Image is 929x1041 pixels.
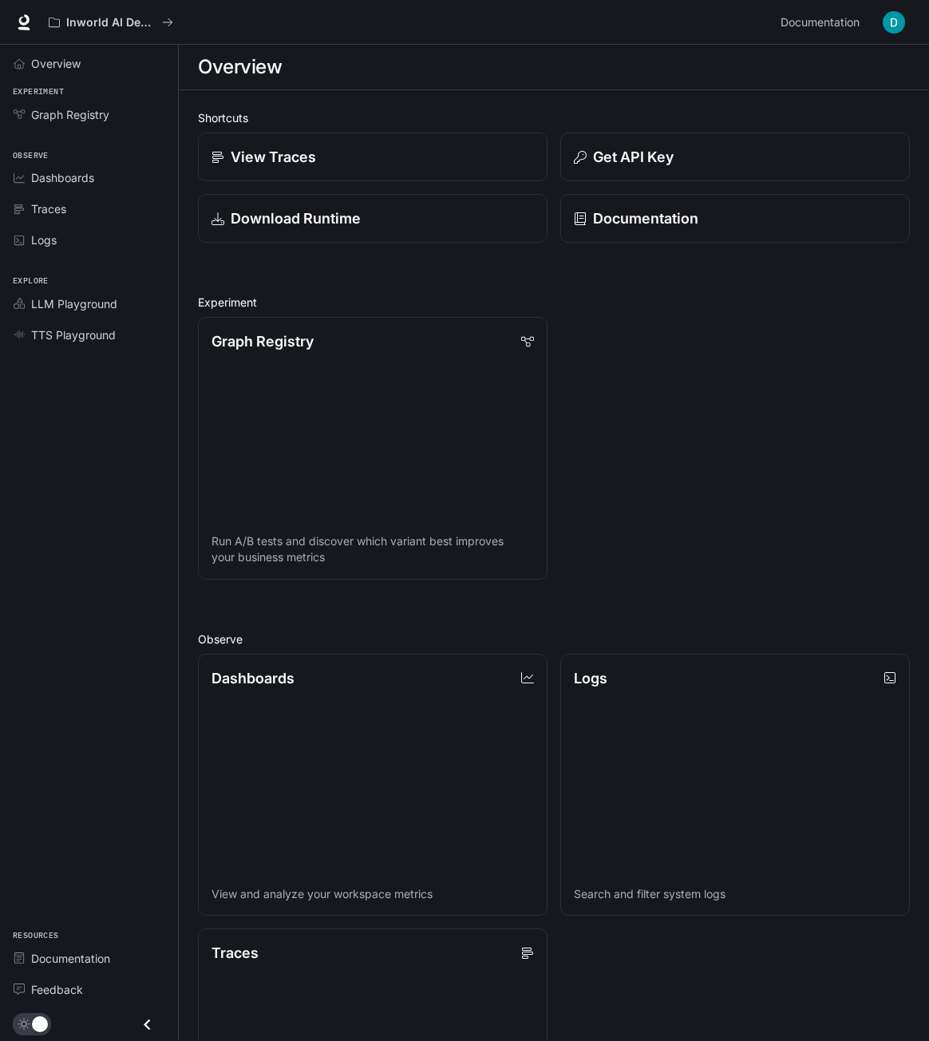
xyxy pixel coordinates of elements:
p: Get API Key [593,146,674,168]
span: Traces [31,200,66,217]
p: Run A/B tests and discover which variant best improves your business metrics [211,533,534,565]
a: Documentation [6,944,172,972]
span: Graph Registry [31,106,109,123]
span: Feedback [31,981,83,998]
button: Get API Key [560,133,910,181]
a: LogsSearch and filter system logs [560,654,910,916]
p: Documentation [593,208,698,229]
a: DashboardsView and analyze your workspace metrics [198,654,548,916]
span: TTS Playground [31,327,116,343]
a: Dashboards [6,164,172,192]
span: Logs [31,232,57,248]
span: Documentation [31,950,110,967]
a: Graph RegistryRun A/B tests and discover which variant best improves your business metrics [198,317,548,580]
a: Logs [6,226,172,254]
a: LLM Playground [6,290,172,318]
p: Search and filter system logs [574,886,896,902]
a: Documentation [560,194,910,243]
span: LLM Playground [31,295,117,312]
h2: Experiment [198,294,910,311]
span: Dashboards [31,169,94,186]
a: View Traces [198,133,548,181]
span: Overview [31,55,81,72]
a: Download Runtime [198,194,548,243]
p: Inworld AI Demos [66,16,156,30]
h2: Observe [198,631,910,647]
p: Dashboards [211,667,295,689]
p: View and analyze your workspace metrics [211,886,534,902]
p: View Traces [231,146,316,168]
span: Dark mode toggle [32,1015,48,1032]
p: Download Runtime [231,208,361,229]
p: Graph Registry [211,331,314,352]
a: Overview [6,49,172,77]
h2: Shortcuts [198,109,910,126]
span: Documentation [781,13,860,33]
h1: Overview [198,51,282,83]
a: TTS Playground [6,321,172,349]
img: User avatar [883,11,905,34]
p: Traces [211,942,259,964]
button: Close drawer [129,1008,165,1041]
a: Graph Registry [6,101,172,129]
button: User avatar [878,6,910,38]
p: Logs [574,667,607,689]
a: Traces [6,195,172,223]
button: All workspaces [42,6,180,38]
a: Feedback [6,976,172,1003]
a: Documentation [774,6,872,38]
